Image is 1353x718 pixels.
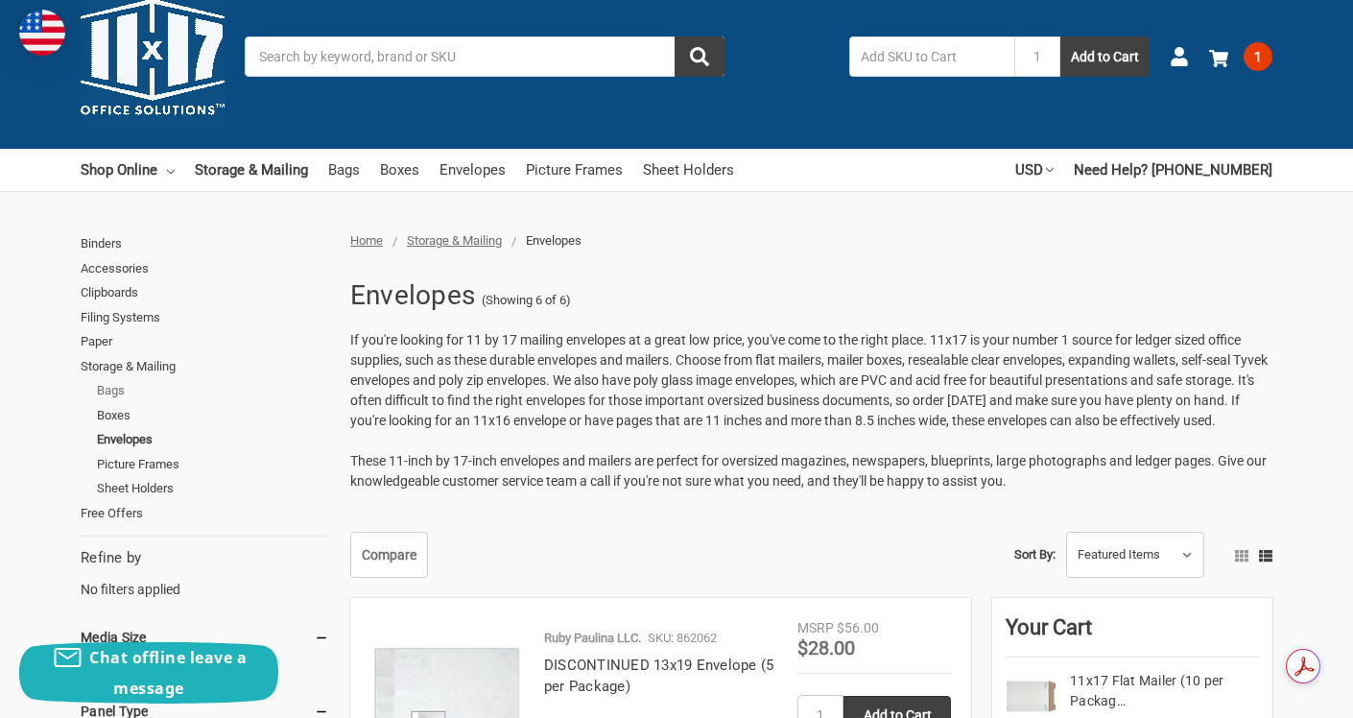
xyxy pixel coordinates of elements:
a: Picture Frames [526,149,623,191]
span: Chat offline leave a message [89,647,247,699]
span: $28.00 [797,636,855,659]
a: Clipboards [81,280,329,305]
h1: Envelopes [350,271,475,321]
div: Your Cart [1006,611,1259,658]
label: Sort By: [1014,540,1056,569]
a: Bags [328,149,360,191]
div: No filters applied [81,547,329,599]
span: Envelopes [526,233,582,248]
a: Need Help? [PHONE_NUMBER] [1074,149,1272,191]
a: Binders [81,231,329,256]
a: Sheet Holders [97,476,329,501]
button: Chat offline leave a message [19,642,278,704]
a: USD [1015,149,1054,191]
a: Envelopes [439,149,506,191]
a: Storage & Mailing [195,149,308,191]
a: Boxes [97,403,329,428]
p: SKU: 862062 [648,629,717,648]
h5: Media Size [81,626,329,649]
p: Ruby Paulina LLC. [544,629,641,648]
img: duty and tax information for United States [19,10,65,56]
a: Home [350,233,383,248]
a: Sheet Holders [643,149,734,191]
a: Free Offers [81,501,329,526]
a: 1 [1209,32,1272,82]
a: Storage & Mailing [407,233,502,248]
a: Picture Frames [97,452,329,477]
a: Filing Systems [81,305,329,330]
a: Storage & Mailing [81,354,329,379]
span: 1 [1244,42,1272,71]
a: Envelopes [97,427,329,452]
a: Boxes [380,149,419,191]
a: DISCONTINUED 13x19 Envelope (5 per Package) [544,657,774,696]
a: 11x17 Flat Mailer (10 per Packag… [1070,673,1223,708]
a: Compare [350,532,428,578]
input: Search by keyword, brand or SKU [245,36,724,77]
a: Bags [97,378,329,403]
button: Add to Cart [1060,36,1150,77]
a: Accessories [81,256,329,281]
div: MSRP [797,618,834,638]
iframe: Google Customer Reviews [1195,666,1353,718]
span: $56.00 [837,620,879,635]
span: If you're looking for 11 by 17 mailing envelopes at a great low price, you've come to the right p... [350,332,1268,428]
a: Paper [81,329,329,354]
span: (Showing 6 of 6) [482,291,571,310]
h5: Refine by [81,547,329,569]
a: Shop Online [81,149,175,191]
input: Add SKU to Cart [849,36,1014,77]
span: These 11-inch by 17-inch envelopes and mailers are perfect for oversized magazines, newspapers, b... [350,453,1267,489]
